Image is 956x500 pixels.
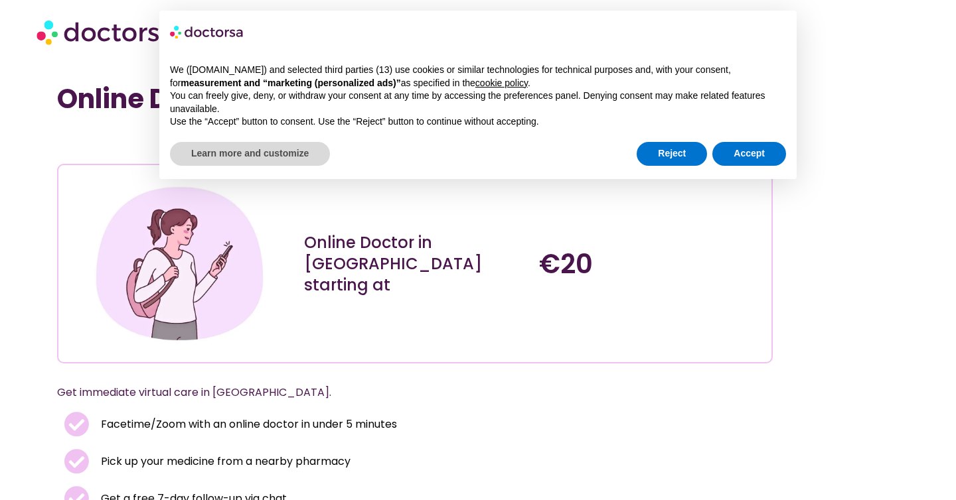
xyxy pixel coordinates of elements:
[170,64,786,90] p: We ([DOMAIN_NAME]) and selected third parties (13) use cookies or similar technologies for techni...
[57,383,740,402] p: Get immediate virtual care in [GEOGRAPHIC_DATA].
[57,83,772,115] h1: Online Doctor Near Me [GEOGRAPHIC_DATA]
[637,142,707,166] button: Reject
[181,78,400,88] strong: measurement and “marketing (personalized ads)”
[170,90,786,115] p: You can freely give, deny, or withdraw your consent at any time by accessing the preferences pane...
[170,115,786,129] p: Use the “Accept” button to consent. Use the “Reject” button to continue without accepting.
[91,175,269,353] img: Illustration depicting a young woman in a casual outfit, engaged with her smartphone. She has a p...
[170,21,244,42] img: logo
[539,248,761,280] h4: €20
[304,232,526,296] div: Online Doctor in [GEOGRAPHIC_DATA] starting at
[98,415,397,434] span: Facetime/Zoom with an online doctor in under 5 minutes
[475,78,528,88] a: cookie policy
[98,452,351,471] span: Pick up your medicine from a nearby pharmacy
[712,142,786,166] button: Accept
[64,135,263,151] iframe: Customer reviews powered by Trustpilot
[170,142,330,166] button: Learn more and customize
